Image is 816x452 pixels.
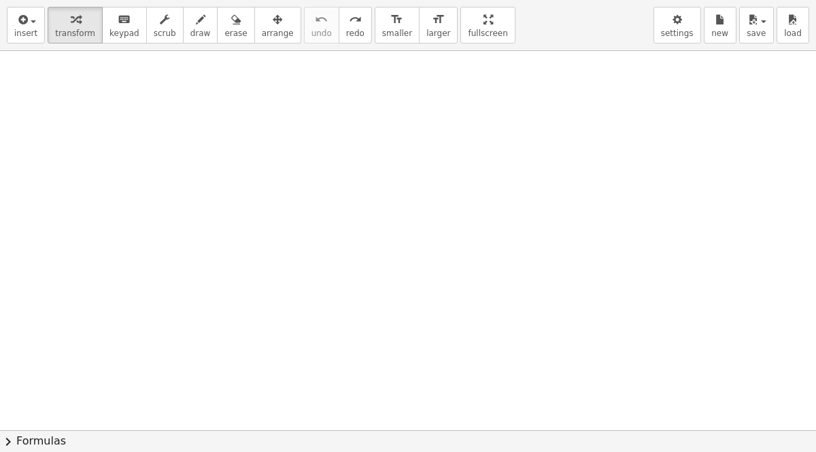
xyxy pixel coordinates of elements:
[382,29,412,38] span: smaller
[224,29,247,38] span: erase
[315,12,328,28] i: undo
[711,29,728,38] span: new
[109,29,139,38] span: keypad
[183,7,218,44] button: draw
[661,29,694,38] span: settings
[784,29,802,38] span: load
[190,29,211,38] span: draw
[468,29,507,38] span: fullscreen
[262,29,294,38] span: arrange
[55,29,95,38] span: transform
[747,29,766,38] span: save
[704,7,736,44] button: new
[154,29,176,38] span: scrub
[460,7,515,44] button: fullscreen
[146,7,184,44] button: scrub
[14,29,37,38] span: insert
[739,7,774,44] button: save
[653,7,701,44] button: settings
[390,12,403,28] i: format_size
[426,29,450,38] span: larger
[349,12,362,28] i: redo
[254,7,301,44] button: arrange
[311,29,332,38] span: undo
[7,7,45,44] button: insert
[102,7,147,44] button: keyboardkeypad
[346,29,364,38] span: redo
[118,12,131,28] i: keyboard
[375,7,420,44] button: format_sizesmaller
[304,7,339,44] button: undoundo
[432,12,445,28] i: format_size
[217,7,254,44] button: erase
[339,7,372,44] button: redoredo
[48,7,103,44] button: transform
[777,7,809,44] button: load
[419,7,458,44] button: format_sizelarger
